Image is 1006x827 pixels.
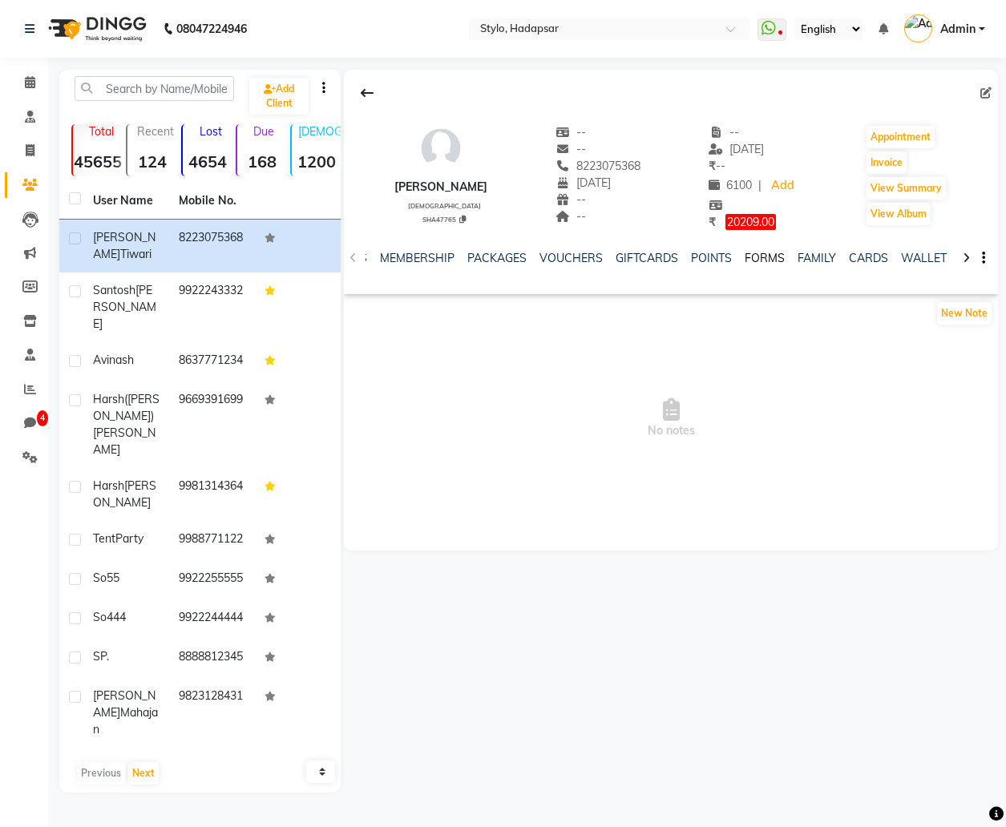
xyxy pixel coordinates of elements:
[41,6,151,51] img: logo
[5,410,43,437] a: 4
[709,215,716,229] span: ₹
[79,124,123,139] p: Total
[169,521,255,560] td: 9988771122
[556,159,640,173] span: 8223075368
[93,571,107,585] span: So
[128,762,159,785] button: Next
[380,251,455,265] a: MEMBERSHIP
[93,230,156,261] span: [PERSON_NAME]
[73,151,123,171] strong: 45655
[768,175,796,197] a: Add
[107,571,119,585] span: 55
[394,179,487,196] div: [PERSON_NAME]
[849,251,888,265] a: CARDS
[937,302,992,325] button: New Note
[709,178,752,192] span: 6100
[37,410,48,426] span: 4
[183,151,232,171] strong: 4654
[169,183,255,220] th: Mobile No.
[556,209,586,224] span: --
[115,531,143,546] span: Party
[709,159,716,173] span: ₹
[176,6,247,51] b: 08047224946
[93,426,156,457] span: [PERSON_NAME]
[556,142,586,156] span: --
[93,478,124,493] span: Harsh
[417,124,465,172] img: avatar
[93,688,156,720] span: [PERSON_NAME]
[556,125,586,139] span: --
[169,220,255,272] td: 8223075368
[709,125,739,139] span: --
[93,649,107,664] span: SP
[93,478,156,510] span: [PERSON_NAME]
[691,251,732,265] a: POINTS
[725,214,776,230] span: 20209.00
[556,192,586,207] span: --
[93,353,134,367] span: Avinash
[127,151,177,171] strong: 124
[344,339,998,499] span: No notes
[408,202,481,210] span: [DEMOGRAPHIC_DATA]
[93,283,135,297] span: Santosh
[169,342,255,381] td: 8637771234
[169,468,255,521] td: 9981314364
[237,151,287,171] strong: 168
[539,251,603,265] a: VOUCHERS
[189,124,232,139] p: Lost
[292,151,341,171] strong: 1200
[134,124,177,139] p: Recent
[350,78,384,108] div: Back to Client
[867,203,931,225] button: View Album
[467,251,527,265] a: PACKAGES
[867,177,946,200] button: View Summary
[616,251,678,265] a: GIFTCARDS
[93,283,156,331] span: [PERSON_NAME]
[904,14,932,42] img: Admin
[556,175,611,190] span: [DATE]
[169,639,255,678] td: 8888812345
[298,124,341,139] p: [DEMOGRAPHIC_DATA]
[709,159,725,173] span: --
[758,177,762,194] span: |
[401,213,487,224] div: SHA47765
[798,251,836,265] a: FAMILY
[169,272,255,342] td: 9922243332
[107,610,126,624] span: 444
[93,705,158,736] span: mahajan
[93,610,107,624] span: So
[169,381,255,468] td: 9669391699
[120,247,152,261] span: tiwari
[169,599,255,639] td: 9922244444
[867,151,907,174] button: Invoice
[93,531,115,546] span: Tent
[745,251,785,265] a: FORMS
[240,124,287,139] p: Due
[93,392,160,423] span: harsh([PERSON_NAME])
[901,251,947,265] a: WALLET
[169,678,255,748] td: 9823128431
[867,126,935,148] button: Appointment
[169,560,255,599] td: 9922255555
[709,142,764,156] span: [DATE]
[75,76,234,101] input: Search by Name/Mobile/Email/Code
[83,183,169,220] th: User Name
[107,649,109,664] span: .
[940,21,976,38] span: Admin
[249,78,309,115] a: Add Client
